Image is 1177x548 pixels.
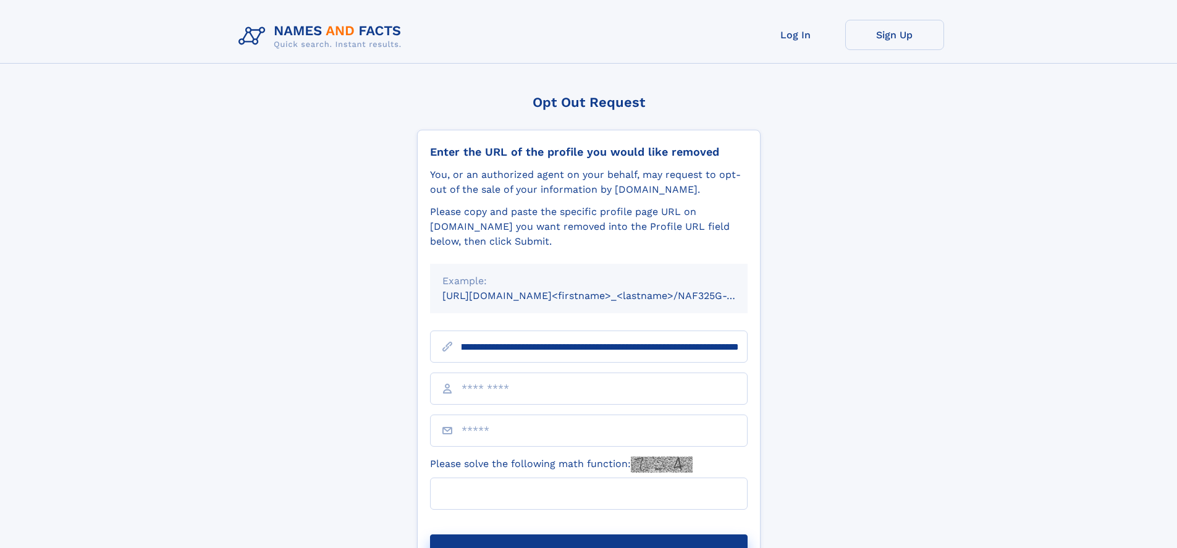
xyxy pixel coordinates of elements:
[442,290,771,301] small: [URL][DOMAIN_NAME]<firstname>_<lastname>/NAF325G-xxxxxxxx
[442,274,735,289] div: Example:
[430,145,748,159] div: Enter the URL of the profile you would like removed
[845,20,944,50] a: Sign Up
[430,457,693,473] label: Please solve the following math function:
[430,204,748,249] div: Please copy and paste the specific profile page URL on [DOMAIN_NAME] you want removed into the Pr...
[417,95,761,110] div: Opt Out Request
[430,167,748,197] div: You, or an authorized agent on your behalf, may request to opt-out of the sale of your informatio...
[746,20,845,50] a: Log In
[234,20,411,53] img: Logo Names and Facts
